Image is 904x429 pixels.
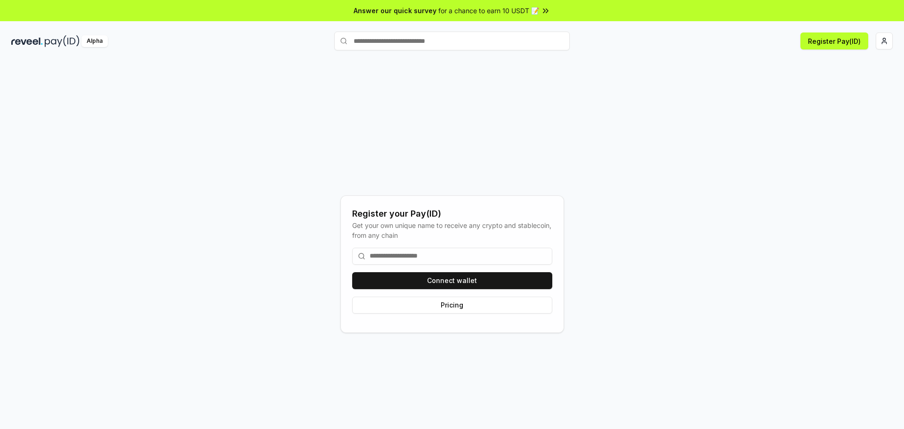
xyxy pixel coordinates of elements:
div: Alpha [81,35,108,47]
span: for a chance to earn 10 USDT 📝 [438,6,539,16]
span: Answer our quick survey [354,6,436,16]
div: Get your own unique name to receive any crypto and stablecoin, from any chain [352,220,552,240]
div: Register your Pay(ID) [352,207,552,220]
button: Register Pay(ID) [800,32,868,49]
img: pay_id [45,35,80,47]
img: reveel_dark [11,35,43,47]
button: Pricing [352,297,552,314]
button: Connect wallet [352,272,552,289]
